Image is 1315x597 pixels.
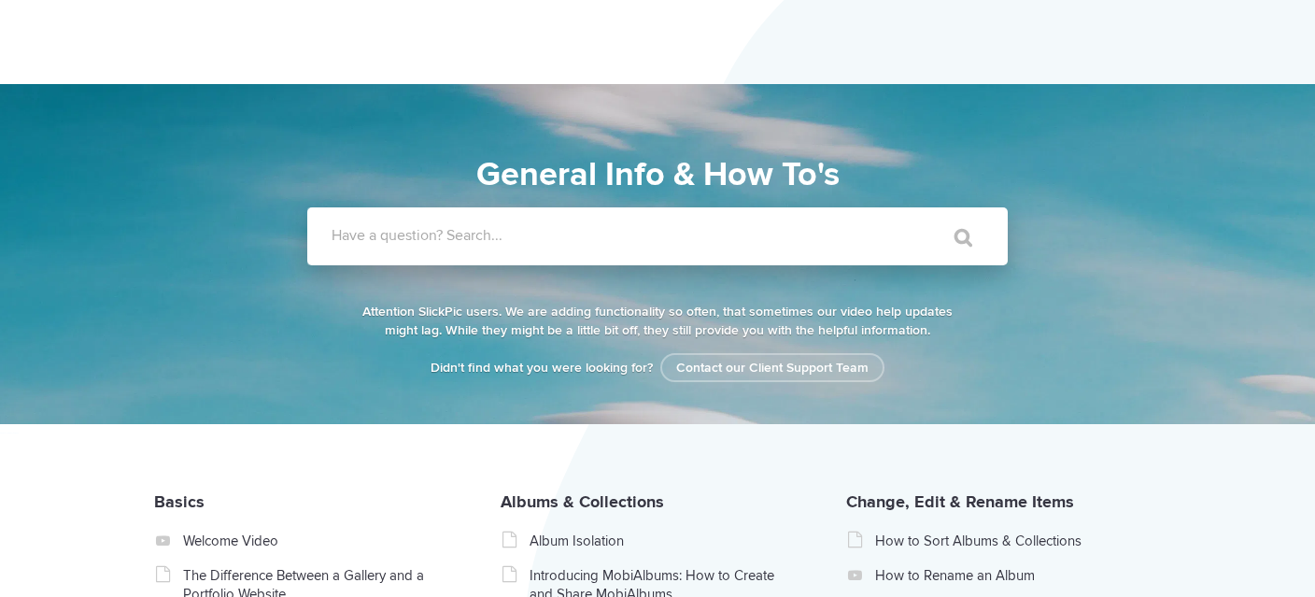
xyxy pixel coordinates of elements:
[875,532,1139,550] a: How to Sort Albums & Collections
[875,566,1139,585] a: How to Rename an Album
[183,532,447,550] a: Welcome Video
[530,532,794,550] a: Album Isolation
[359,303,956,340] p: Attention SlickPic users. We are adding functionality so often, that sometimes our video help upd...
[359,359,956,377] p: Didn't find what you were looking for?
[501,491,664,512] a: Albums & Collections
[660,353,884,382] a: Contact our Client Support Team
[915,215,994,260] input: 
[223,149,1092,200] h1: General Info & How To's
[846,491,1074,512] a: Change, Edit & Rename Items
[332,226,1032,245] label: Have a question? Search...
[154,491,205,512] a: Basics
